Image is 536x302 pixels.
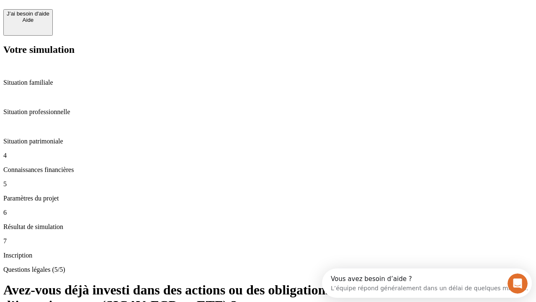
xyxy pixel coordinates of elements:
[508,273,528,294] iframe: Intercom live chat
[3,152,533,159] p: 4
[3,252,533,259] p: Inscription
[3,237,533,245] p: 7
[9,14,206,23] div: L’équipe répond généralement dans un délai de quelques minutes.
[3,108,533,116] p: Situation professionnelle
[7,10,49,17] div: J’ai besoin d'aide
[3,266,533,273] p: Questions légales (5/5)
[3,180,533,188] p: 5
[3,44,533,55] h2: Votre simulation
[7,17,49,23] div: Aide
[9,7,206,14] div: Vous avez besoin d’aide ?
[3,223,533,231] p: Résultat de simulation
[322,268,532,298] iframe: Intercom live chat discovery launcher
[3,138,533,145] p: Situation patrimoniale
[3,209,533,216] p: 6
[3,166,533,174] p: Connaissances financières
[3,3,231,26] div: Ouvrir le Messenger Intercom
[3,195,533,202] p: Paramètres du projet
[3,79,533,86] p: Situation familiale
[3,9,53,36] button: J’ai besoin d'aideAide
